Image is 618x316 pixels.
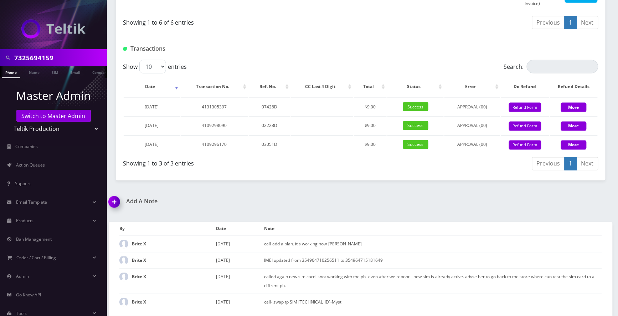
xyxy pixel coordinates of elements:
span: Order / Cart / Billing [17,255,56,261]
button: More [561,122,587,131]
span: Success [403,102,428,111]
td: 02228D [249,117,290,135]
a: Phone [2,66,20,78]
span: Email Template [16,199,47,205]
td: [DATE] [216,252,264,269]
div: Showing 1 to 3 of 3 entries [123,157,355,168]
input: Search in Company [14,51,105,65]
button: Refund Form [509,122,541,131]
a: 1 [565,16,577,29]
a: 1 [565,157,577,170]
span: [DATE] [145,104,159,110]
button: More [561,141,587,150]
th: Note [264,222,602,236]
span: [DATE] [145,123,159,129]
span: Support [15,180,31,187]
td: $9.00 [354,117,387,135]
span: Go Know API [16,292,41,298]
strong: Brite X [132,299,146,305]
a: Name [25,66,43,77]
th: Transaction No.: activate to sort column ascending [181,76,248,97]
a: Previous [532,16,565,29]
button: Refund Form [509,103,541,112]
a: Switch to Master Admin [16,110,91,122]
th: Do Refund [501,76,549,97]
td: APPROVAL (00) [444,117,500,135]
td: call-add a plan. it's working now-[PERSON_NAME] [264,236,602,253]
select: Showentries [139,60,166,73]
td: 4109298090 [181,117,248,135]
label: Search: [504,60,598,73]
th: Total: activate to sort column ascending [354,76,387,97]
td: call- swap tp SIM [TECHNICAL_ID]-Mysti [264,294,602,310]
th: Date [216,222,264,236]
span: Ban Management [16,236,52,242]
span: Admin [16,273,29,279]
td: $9.00 [354,136,387,154]
span: Success [403,121,428,130]
td: called again new sim card isnot working with the ph- even after we reboot-- new sim is already ac... [264,269,602,294]
td: $9.00 [354,98,387,116]
th: Date: activate to sort column ascending [124,76,180,97]
th: Refund Details [550,76,598,97]
span: [DATE] [145,142,159,148]
strong: Brite X [132,241,146,247]
a: Next [577,157,598,170]
td: 4131305397 [181,98,248,116]
td: [DATE] [216,269,264,294]
a: Company [89,66,113,77]
button: Refund Form [509,141,541,150]
span: Products [16,218,34,224]
a: Email [67,66,84,77]
label: Show entries [123,60,187,73]
td: 4109296170 [181,136,248,154]
th: CC Last 4 Digit: activate to sort column ascending [291,76,353,97]
td: APPROVAL (00) [444,136,500,154]
td: 07426D [249,98,290,116]
a: Add A Note [109,198,355,205]
td: [DATE] [216,294,264,310]
th: By [119,222,216,236]
a: Next [577,16,598,29]
span: Action Queues [16,162,45,168]
th: Error: activate to sort column ascending [444,76,500,97]
img: Transactions [123,47,127,51]
strong: Brite X [132,258,146,264]
h1: Transactions [123,45,274,52]
button: More [561,103,587,112]
span: Success [403,140,428,149]
div: Showing 1 to 6 of 6 entries [123,15,355,27]
td: IMEI updated from 354964710256511 to 354964715181649 [264,252,602,269]
strong: Brite X [132,274,146,280]
input: Search: [527,60,598,73]
th: Ref. No.: activate to sort column ascending [249,76,290,97]
span: Companies [16,143,38,149]
img: Teltik Production [21,19,86,39]
a: SIM [48,66,62,77]
a: Previous [532,157,565,170]
td: APPROVAL (00) [444,98,500,116]
td: 03051D [249,136,290,154]
th: Status: activate to sort column ascending [387,76,444,97]
td: [DATE] [216,236,264,253]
